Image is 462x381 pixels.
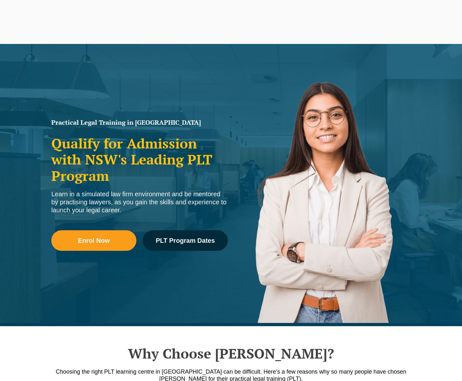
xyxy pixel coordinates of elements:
[51,230,136,251] a: Enrol Now
[78,237,110,244] span: Enrol Now
[48,345,414,361] h2: Why Choose [PERSON_NAME]?
[156,237,215,244] span: PLT Program Dates
[143,230,228,251] a: PLT Program Dates
[51,119,228,126] h1: Practical Legal Training in [GEOGRAPHIC_DATA]
[51,135,228,184] h2: Qualify for Admission with NSW's Leading PLT Program
[51,190,228,214] div: Learn in a simulated law firm environment and be mentored by practising lawyers, as you gain the ...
